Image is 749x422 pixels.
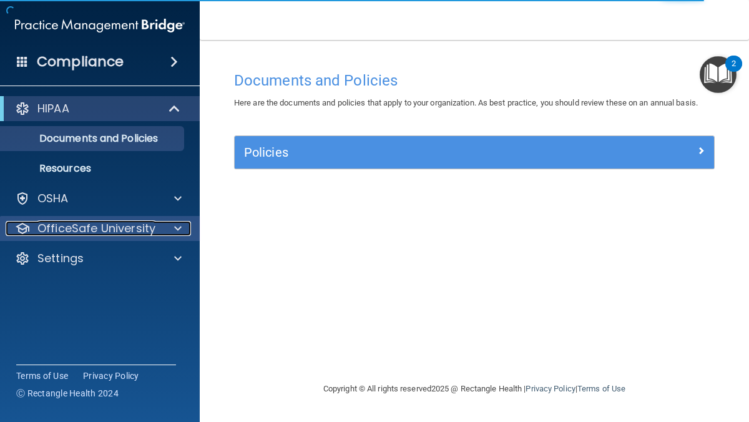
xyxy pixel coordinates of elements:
p: OfficeSafe University [37,221,155,236]
span: Here are the documents and policies that apply to your organization. As best practice, you should... [234,98,698,107]
a: Settings [15,251,182,266]
a: Policies [244,142,705,162]
a: Privacy Policy [83,370,139,382]
p: HIPAA [37,101,69,116]
h4: Compliance [37,53,124,71]
div: Copyright © All rights reserved 2025 @ Rectangle Health | | [247,369,702,409]
span: Ⓒ Rectangle Health 2024 [16,387,119,400]
a: Terms of Use [16,370,68,382]
p: OSHA [37,191,69,206]
a: Terms of Use [577,384,625,393]
a: HIPAA [15,101,181,116]
p: Settings [37,251,84,266]
img: PMB logo [15,13,185,38]
a: Privacy Policy [526,384,575,393]
div: 2 [732,64,736,80]
iframe: Drift Widget Chat Controller [533,333,734,383]
p: Documents and Policies [8,132,179,145]
h5: Policies [244,145,585,159]
h4: Documents and Policies [234,72,715,89]
button: Open Resource Center, 2 new notifications [700,56,737,93]
a: OSHA [15,191,182,206]
a: OfficeSafe University [15,221,182,236]
p: Resources [8,162,179,175]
